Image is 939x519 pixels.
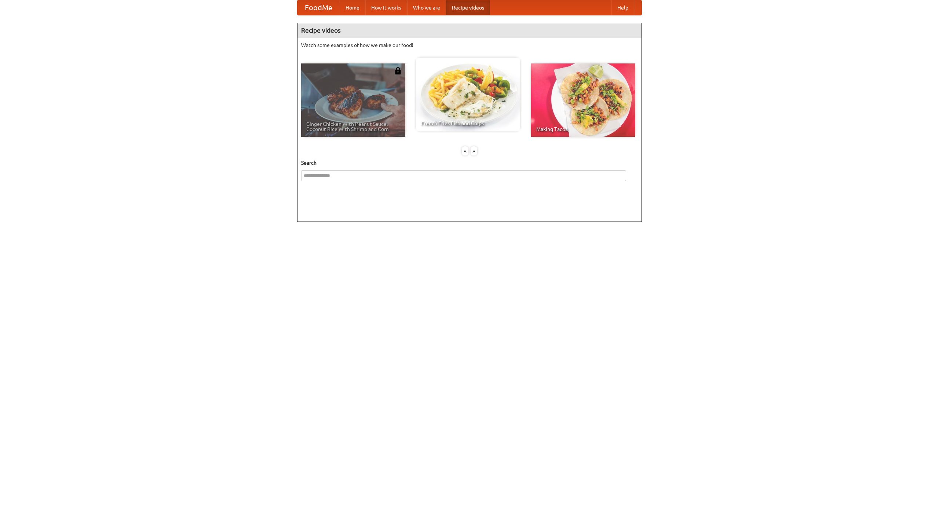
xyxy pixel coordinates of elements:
a: Home [340,0,365,15]
h5: Search [301,159,638,167]
span: Making Tacos [536,127,630,132]
a: How it works [365,0,407,15]
a: Making Tacos [531,63,635,137]
span: French Fries Fish and Chips [421,121,515,126]
a: Who we are [407,0,446,15]
a: French Fries Fish and Chips [416,58,520,131]
div: » [471,146,477,156]
div: « [462,146,468,156]
p: Watch some examples of how we make our food! [301,41,638,49]
img: 483408.png [394,67,402,74]
a: FoodMe [297,0,340,15]
h4: Recipe videos [297,23,642,38]
a: Recipe videos [446,0,490,15]
a: Help [611,0,634,15]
